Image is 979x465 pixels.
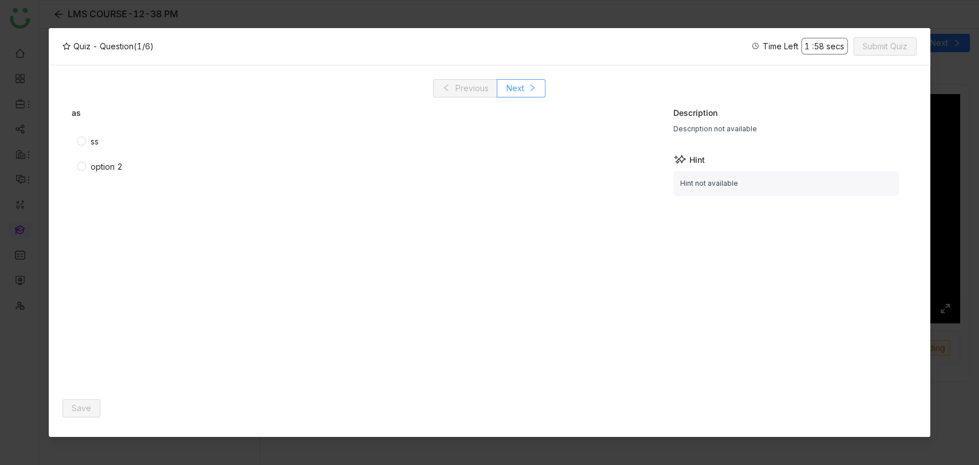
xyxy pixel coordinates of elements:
div: Description not available [673,123,899,135]
div: Quiz - Question (1/6) [63,40,154,52]
div: Hint [673,153,899,166]
div: ss [91,135,99,148]
div: as [72,107,651,119]
button: Next [497,79,545,97]
span: Time Left [763,40,798,52]
span: Next [506,82,524,95]
span: 1 : 58 secs [801,38,848,54]
div: option 2 [91,161,123,173]
div: Hint not available [673,171,899,196]
div: Description [673,107,899,119]
button: Submit Quiz [853,37,916,56]
button: Previous [433,79,497,97]
button: Save [63,399,100,417]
